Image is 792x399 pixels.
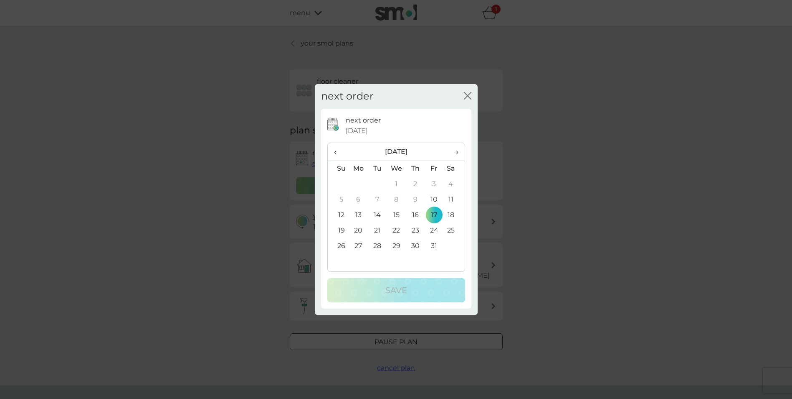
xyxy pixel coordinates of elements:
td: 16 [406,207,425,223]
button: Save [327,278,465,302]
td: 12 [328,207,349,223]
span: ‹ [334,143,343,161]
td: 15 [387,207,406,223]
td: 29 [387,238,406,254]
td: 25 [443,223,464,238]
td: 1 [387,176,406,192]
span: › [450,143,458,161]
th: Tu [368,161,387,176]
td: 20 [349,223,368,238]
td: 22 [387,223,406,238]
td: 19 [328,223,349,238]
td: 31 [425,238,443,254]
td: 14 [368,207,387,223]
h2: next order [321,90,374,102]
td: 7 [368,192,387,207]
th: Su [328,161,349,176]
td: 8 [387,192,406,207]
td: 26 [328,238,349,254]
th: Fr [425,161,443,176]
td: 24 [425,223,443,238]
p: Save [385,284,407,297]
button: close [464,92,471,101]
th: [DATE] [349,143,444,161]
td: 5 [328,192,349,207]
td: 18 [443,207,464,223]
td: 2 [406,176,425,192]
td: 28 [368,238,387,254]
td: 27 [349,238,368,254]
td: 11 [443,192,464,207]
td: 17 [425,207,443,223]
td: 30 [406,238,425,254]
td: 23 [406,223,425,238]
th: Th [406,161,425,176]
p: next order [346,115,381,126]
td: 3 [425,176,443,192]
span: [DATE] [346,125,368,136]
td: 10 [425,192,443,207]
td: 21 [368,223,387,238]
td: 6 [349,192,368,207]
td: 13 [349,207,368,223]
th: We [387,161,406,176]
th: Sa [443,161,464,176]
th: Mo [349,161,368,176]
td: 9 [406,192,425,207]
td: 4 [443,176,464,192]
